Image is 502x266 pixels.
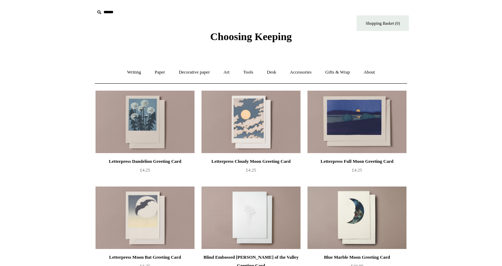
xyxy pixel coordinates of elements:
[309,157,405,166] div: Letterpress Full Moon Greeting Card
[357,15,409,31] a: Shopping Basket (0)
[246,167,256,173] span: £4.25
[201,187,301,249] a: Blind Embossed Lily of the Valley Greeting Card Blind Embossed Lily of the Valley Greeting Card
[97,253,193,261] div: Letterpress Moon Bat Greeting Card
[203,157,299,166] div: Letterpress Cloudy Moon Greeting Card
[97,157,193,166] div: Letterpress Dandelion Greeting Card
[284,63,318,82] a: Accessories
[307,91,406,153] a: Letterpress Full Moon Greeting Card Letterpress Full Moon Greeting Card
[307,157,406,186] a: Letterpress Full Moon Greeting Card £4.25
[261,63,283,82] a: Desk
[307,187,406,249] a: Blue Marble Moon Greeting Card Blue Marble Moon Greeting Card
[96,91,195,153] a: Letterpress Dandelion Greeting Card Letterpress Dandelion Greeting Card
[201,187,301,249] img: Blind Embossed Lily of the Valley Greeting Card
[357,63,381,82] a: About
[352,167,362,173] span: £4.25
[201,91,301,153] img: Letterpress Cloudy Moon Greeting Card
[96,157,195,186] a: Letterpress Dandelion Greeting Card £4.25
[173,63,216,82] a: Decorative paper
[96,187,195,249] a: Letterpress Moon Bat Greeting Card Letterpress Moon Bat Greeting Card
[307,91,406,153] img: Letterpress Full Moon Greeting Card
[140,167,150,173] span: £4.25
[149,63,172,82] a: Paper
[96,91,195,153] img: Letterpress Dandelion Greeting Card
[307,187,406,249] img: Blue Marble Moon Greeting Card
[201,91,301,153] a: Letterpress Cloudy Moon Greeting Card Letterpress Cloudy Moon Greeting Card
[210,31,292,42] span: Choosing Keeping
[210,36,292,41] a: Choosing Keeping
[237,63,260,82] a: Tools
[201,157,301,186] a: Letterpress Cloudy Moon Greeting Card £4.25
[121,63,147,82] a: Writing
[319,63,356,82] a: Gifts & Wrap
[309,253,405,261] div: Blue Marble Moon Greeting Card
[96,187,195,249] img: Letterpress Moon Bat Greeting Card
[217,63,236,82] a: Art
